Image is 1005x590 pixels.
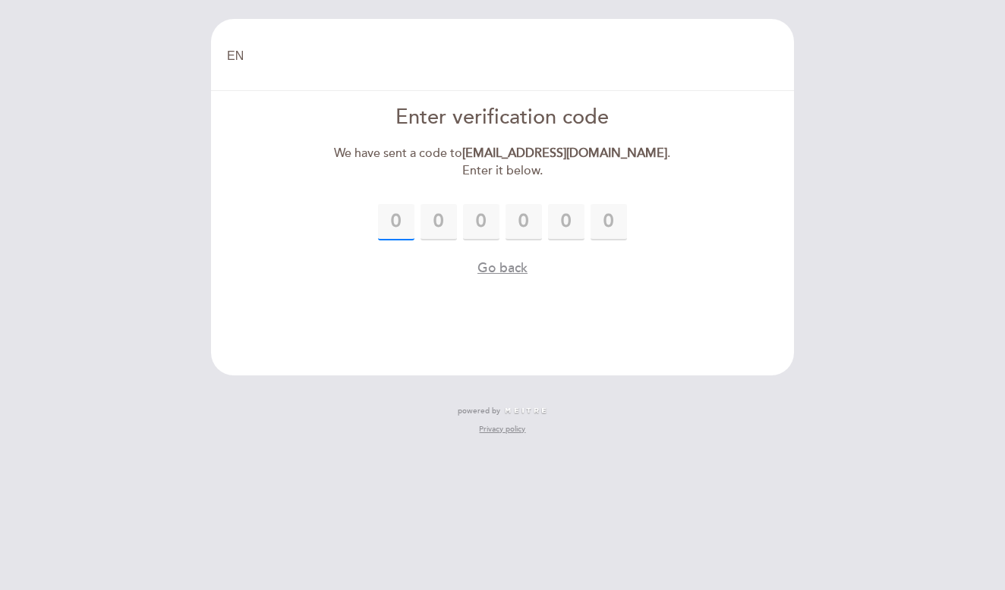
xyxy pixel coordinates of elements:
input: 0 [506,204,542,240]
input: 0 [378,204,414,240]
input: 0 [463,204,499,240]
button: Go back [477,259,528,278]
input: 0 [591,204,627,240]
div: We have sent a code to . Enter it below. [329,145,677,180]
div: Enter verification code [329,103,677,133]
input: 0 [548,204,584,240]
img: MEITRE [504,407,547,415]
input: 0 [421,204,457,240]
strong: [EMAIL_ADDRESS][DOMAIN_NAME] [462,146,667,161]
span: powered by [458,406,500,416]
a: Privacy policy [479,424,525,435]
a: powered by [458,406,547,416]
